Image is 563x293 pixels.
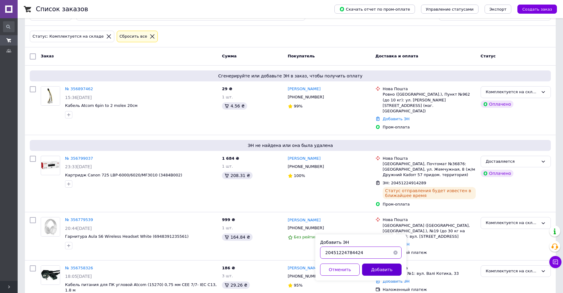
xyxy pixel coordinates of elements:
[222,156,239,161] span: 1 684 ₴
[320,264,360,276] button: Отменить
[65,95,92,100] span: 15:36[DATE]
[65,156,93,161] a: № 356799037
[41,54,54,58] span: Заказ
[118,33,148,40] div: Сбросить все
[375,54,418,58] span: Доставка и оплата
[65,173,182,177] a: Картридж Canon 725 LBP-6000/6020/MF3010 (3484B002)
[222,172,252,179] div: 208.31 ₴
[288,86,321,92] a: [PERSON_NAME]
[486,268,538,274] div: Комплектуется на складе
[36,5,88,13] h1: Список заказов
[489,7,506,12] span: Экспорт
[222,54,237,58] span: Сумма
[65,164,92,169] span: 23:33[DATE]
[485,5,511,14] button: Экспорт
[41,266,60,284] img: Фото товару
[222,102,247,110] div: 4.56 ₴
[383,86,476,92] div: Нова Пошта
[288,156,321,162] a: [PERSON_NAME]
[222,233,252,241] div: 164.84 ₴
[287,163,325,171] div: [PHONE_NUMBER]
[41,217,60,236] img: Фото товару
[41,158,60,174] img: Фото товару
[486,89,538,95] div: Комплектуется на складе
[287,224,325,232] div: [PHONE_NUMBER]
[383,187,476,199] div: Статус отправления будет известен в ближайшее время
[31,33,105,40] div: Статус: Комплектуется на складе
[486,220,538,226] div: Комплектуется на складе
[65,226,92,231] span: 20:44[DATE]
[383,92,476,114] div: Ровно ([GEOGRAPHIC_DATA].), Пункт №962 (до 10 кг): ул. [PERSON_NAME][STREET_ADDRESS] (маг. [GEOGR...
[481,170,513,177] div: Оплачено
[383,250,476,255] div: Наложенный платеж
[334,5,415,14] button: Скачать отчет по пром-оплате
[481,101,513,108] div: Оплачено
[383,156,476,161] div: Нова Пошта
[65,234,188,239] a: Гарнитура Aula S6 Wireless Headset White (6948391235561)
[65,217,93,222] a: № 356779539
[222,95,233,99] span: 1 шт.
[294,104,303,108] span: 99%
[287,272,325,280] div: [PHONE_NUMBER]
[362,264,402,276] button: Добавить
[222,226,233,230] span: 1 шт.
[287,93,325,101] div: [PHONE_NUMBER]
[222,266,235,270] span: 186 ₴
[383,265,476,271] div: Нова Пошта
[65,282,217,293] a: Кабель питания для ПК угловой Atcom (15270) 0,75 мм CEE 7/7- IEC C13, 1.8 м
[383,202,476,207] div: Пром-оплата
[421,5,478,14] button: Управление статусами
[383,287,476,292] div: Наложенный платеж
[320,240,349,245] label: Добавить ЭН
[294,283,303,288] span: 95%
[41,217,60,237] a: Фото товару
[294,173,305,178] span: 100%
[383,217,476,223] div: Нова Пошта
[383,279,409,284] a: Добавить ЭН
[511,7,557,11] a: Создать заказ
[222,274,233,278] span: 3 шт.
[288,265,321,271] a: [PERSON_NAME]
[549,256,561,268] button: Чат с покупателем
[65,103,137,108] a: Кабель Atcom 6pin to 2 molex 20см
[383,161,476,178] div: [GEOGRAPHIC_DATA], Почтомат №36876: [GEOGRAPHIC_DATA], ул. Жемчужная, 8 (ж/м Дружний Kadorr 57 пр...
[522,7,552,12] span: Создать заказ
[426,7,474,12] span: Управление статусами
[339,6,410,12] span: Скачать отчет по пром-оплате
[383,117,409,121] a: Добавить ЭН
[65,266,93,270] a: № 356758326
[222,87,232,91] span: 29 ₴
[65,87,93,91] a: № 356897462
[41,156,60,175] a: Фото товару
[288,54,315,58] span: Покупатель
[222,281,250,289] div: 29.26 ₴
[41,87,60,105] img: Фото товару
[65,274,92,279] span: 18:05[DATE]
[486,158,538,165] div: Доставляется
[41,86,60,106] a: Фото товару
[383,181,426,185] span: ЭН: 20451224914289
[383,271,476,276] div: Шепетівка, №1: вул. Валі Котика, 33
[222,164,233,169] span: 1 шт.
[288,217,321,223] a: [PERSON_NAME]
[389,247,402,259] button: Очистить
[222,217,235,222] span: 999 ₴
[32,142,548,148] span: ЭН не найдена или она была удалена
[294,235,322,239] span: Без рейтинга
[32,73,548,79] span: Сгенерируйте или добавьте ЭН в заказ, чтобы получить оплату
[481,54,496,58] span: Статус
[383,223,476,240] div: [GEOGRAPHIC_DATA] ([GEOGRAPHIC_DATA], [GEOGRAPHIC_DATA].), №19 (до 30 кг на одне місце): вул. [ST...
[517,5,557,14] button: Создать заказ
[383,124,476,130] div: Пром-оплата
